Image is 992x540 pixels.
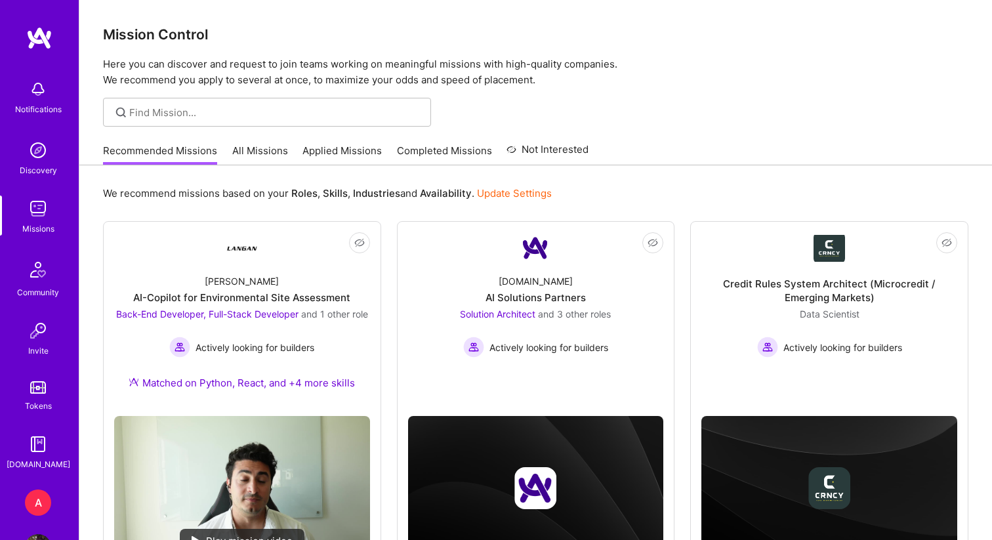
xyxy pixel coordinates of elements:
a: Completed Missions [397,144,492,165]
div: Missions [22,222,54,236]
span: Solution Architect [460,308,535,320]
span: Data Scientist [800,308,859,320]
div: [DOMAIN_NAME] [499,274,573,288]
img: Company Logo [520,232,551,264]
div: Invite [28,344,49,358]
a: Not Interested [506,142,589,165]
img: Company Logo [814,235,845,262]
div: A [25,489,51,516]
img: bell [25,76,51,102]
b: Industries [353,187,400,199]
div: Tokens [25,399,52,413]
a: Company Logo[PERSON_NAME]AI-Copilot for Environmental Site AssessmentBack-End Developer, Full-Sta... [114,232,370,405]
p: We recommend missions based on your , , and . [103,186,552,200]
img: Company logo [808,467,850,509]
i: icon EyeClosed [648,238,658,248]
div: AI-Copilot for Environmental Site Assessment [133,291,350,304]
b: Skills [323,187,348,199]
i: icon EyeClosed [354,238,365,248]
img: Community [22,254,54,285]
a: Applied Missions [302,144,382,165]
img: Actively looking for builders [463,337,484,358]
div: Notifications [15,102,62,116]
img: Actively looking for builders [169,337,190,358]
b: Availability [420,187,472,199]
span: Back-End Developer, Full-Stack Developer [116,308,299,320]
a: Update Settings [477,187,552,199]
div: [PERSON_NAME] [205,274,279,288]
span: and 1 other role [301,308,368,320]
p: Here you can discover and request to join teams working on meaningful missions with high-quality ... [103,56,968,88]
div: Discovery [20,163,57,177]
a: All Missions [232,144,288,165]
img: Company Logo [226,232,258,264]
div: Community [17,285,59,299]
span: and 3 other roles [538,308,611,320]
span: Actively looking for builders [196,341,314,354]
div: [DOMAIN_NAME] [7,457,70,471]
i: icon EyeClosed [941,238,952,248]
img: Company logo [514,467,556,509]
img: logo [26,26,52,50]
img: discovery [25,137,51,163]
img: Ateam Purple Icon [129,377,139,387]
div: Credit Rules System Architect (Microcredit / Emerging Markets) [701,277,957,304]
img: Invite [25,318,51,344]
div: AI Solutions Partners [486,291,586,304]
a: A [22,489,54,516]
a: Recommended Missions [103,144,217,165]
input: Find Mission... [129,106,421,119]
span: Actively looking for builders [783,341,902,354]
img: Actively looking for builders [757,337,778,358]
div: Matched on Python, React, and +4 more skills [129,376,355,390]
span: Actively looking for builders [489,341,608,354]
img: tokens [30,381,46,394]
b: Roles [291,187,318,199]
h3: Mission Control [103,26,968,43]
img: guide book [25,431,51,457]
img: teamwork [25,196,51,222]
a: Company Logo[DOMAIN_NAME]AI Solutions PartnersSolution Architect and 3 other rolesActively lookin... [408,232,664,391]
a: Company LogoCredit Rules System Architect (Microcredit / Emerging Markets)Data Scientist Actively... [701,232,957,391]
i: icon SearchGrey [114,105,129,120]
